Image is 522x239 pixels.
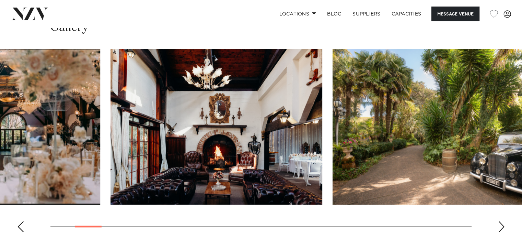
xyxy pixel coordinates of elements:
[274,7,322,21] a: Locations
[347,7,386,21] a: SUPPLIERS
[431,7,479,21] button: Message Venue
[322,7,347,21] a: BLOG
[111,49,322,205] swiper-slide: 3 / 30
[11,8,48,20] img: nzv-logo.png
[386,7,427,21] a: Capacities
